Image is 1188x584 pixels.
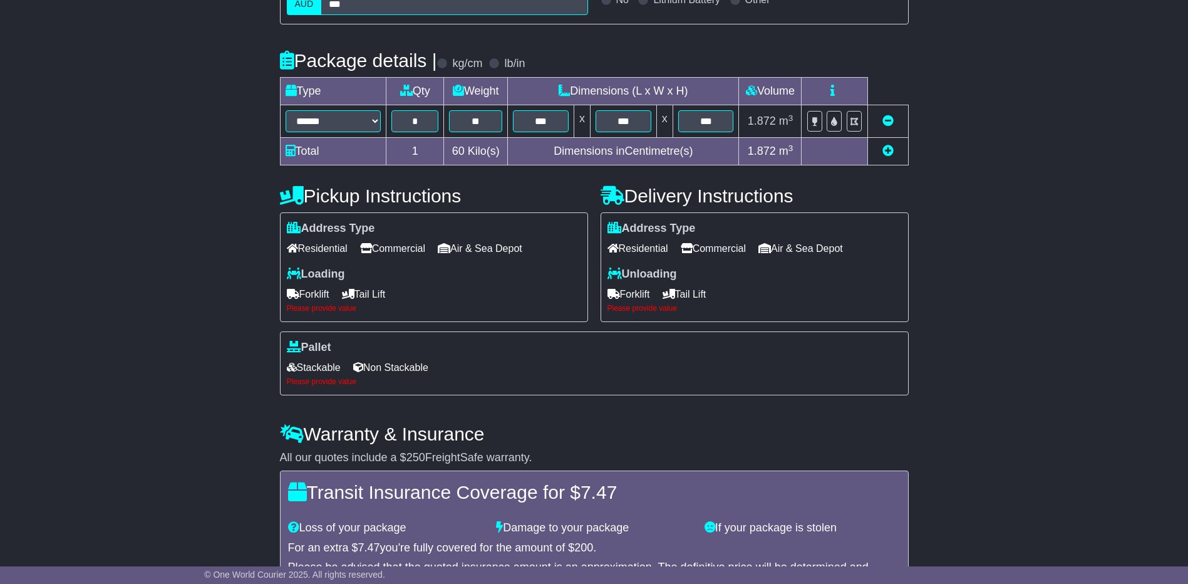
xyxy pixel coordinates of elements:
span: Commercial [681,239,746,258]
a: Add new item [882,145,894,157]
span: m [779,115,793,127]
td: 1 [386,138,444,165]
td: x [574,105,591,138]
td: x [656,105,673,138]
h4: Warranty & Insurance [280,424,909,444]
h4: Delivery Instructions [601,185,909,206]
span: 60 [452,145,465,157]
td: Dimensions (L x W x H) [508,78,739,105]
h4: Pickup Instructions [280,185,588,206]
td: Type [280,78,386,105]
span: Tail Lift [663,284,706,304]
td: Qty [386,78,444,105]
span: 1.872 [748,115,776,127]
span: Residential [287,239,348,258]
h4: Package details | [280,50,437,71]
span: Tail Lift [342,284,386,304]
div: If your package is stolen [698,521,907,535]
div: Loss of your package [282,521,490,535]
td: Total [280,138,386,165]
span: 7.47 [581,482,617,503]
span: 250 [406,451,425,464]
span: 7.47 [358,541,380,554]
span: 200 [574,541,593,554]
sup: 3 [788,113,793,123]
span: Forklift [287,284,329,304]
td: Dimensions in Centimetre(s) [508,138,739,165]
span: Commercial [360,239,425,258]
span: © One World Courier 2025. All rights reserved. [204,570,385,580]
div: All our quotes include a $ FreightSafe warranty. [280,451,909,465]
label: lb/in [504,57,525,71]
label: kg/cm [452,57,482,71]
label: Address Type [287,222,375,236]
h4: Transit Insurance Coverage for $ [288,482,901,503]
label: Loading [287,268,345,281]
span: 1.872 [748,145,776,157]
td: Weight [444,78,508,105]
span: Non Stackable [353,358,428,377]
div: Please provide value [287,304,581,313]
div: For an extra $ you're fully covered for the amount of $ . [288,541,901,555]
span: Stackable [287,358,341,377]
div: Please provide value [607,304,902,313]
span: m [779,145,793,157]
span: Forklift [607,284,650,304]
td: Kilo(s) [444,138,508,165]
label: Address Type [607,222,696,236]
sup: 3 [788,143,793,153]
label: Unloading [607,268,677,281]
span: Air & Sea Depot [758,239,843,258]
span: Air & Sea Depot [438,239,522,258]
a: Remove this item [882,115,894,127]
div: Please provide value [287,377,902,386]
td: Volume [739,78,802,105]
span: Residential [607,239,668,258]
label: Pallet [287,341,331,355]
div: Damage to your package [490,521,698,535]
